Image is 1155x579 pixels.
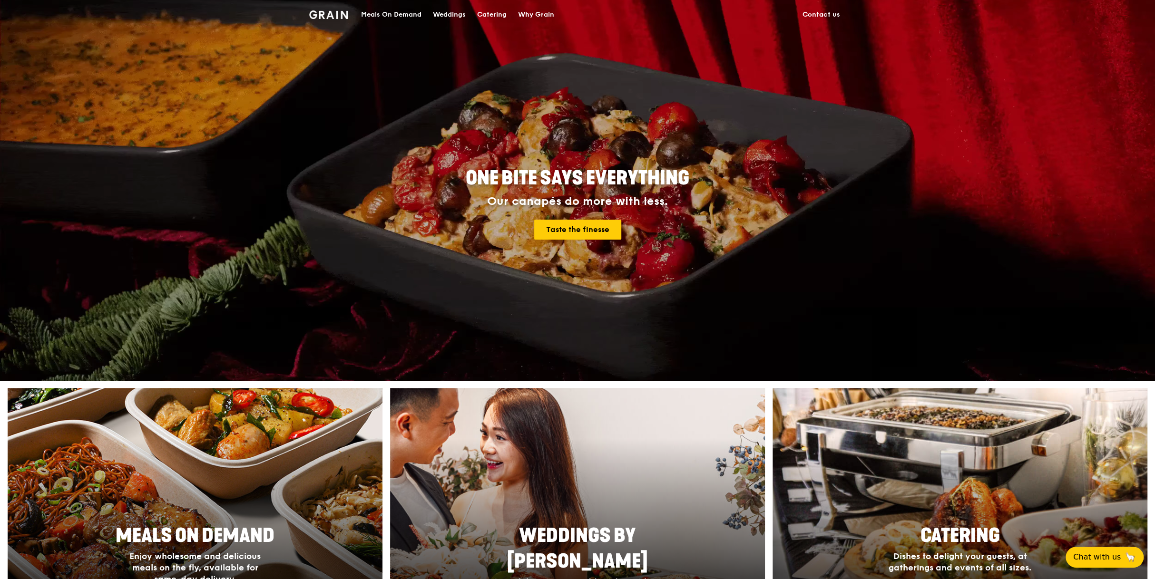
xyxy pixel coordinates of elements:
[471,0,512,29] a: Catering
[518,0,554,29] div: Why Grain
[1125,551,1136,563] span: 🦙
[1073,551,1121,563] span: Chat with us
[427,0,471,29] a: Weddings
[309,10,348,19] img: Grain
[406,195,749,208] div: Our canapés do more with less.
[466,167,689,190] span: ONE BITE SAYS EVERYTHING
[361,0,421,29] div: Meals On Demand
[433,0,466,29] div: Weddings
[1066,547,1144,568] button: Chat with us🦙
[512,0,560,29] a: Why Grain
[920,524,1000,547] span: Catering
[889,551,1031,573] span: Dishes to delight your guests, at gatherings and events of all sizes.
[797,0,846,29] a: Contact us
[477,0,507,29] div: Catering
[507,524,648,573] span: Weddings by [PERSON_NAME]
[534,220,621,240] a: Taste the finesse
[116,524,274,547] span: Meals On Demand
